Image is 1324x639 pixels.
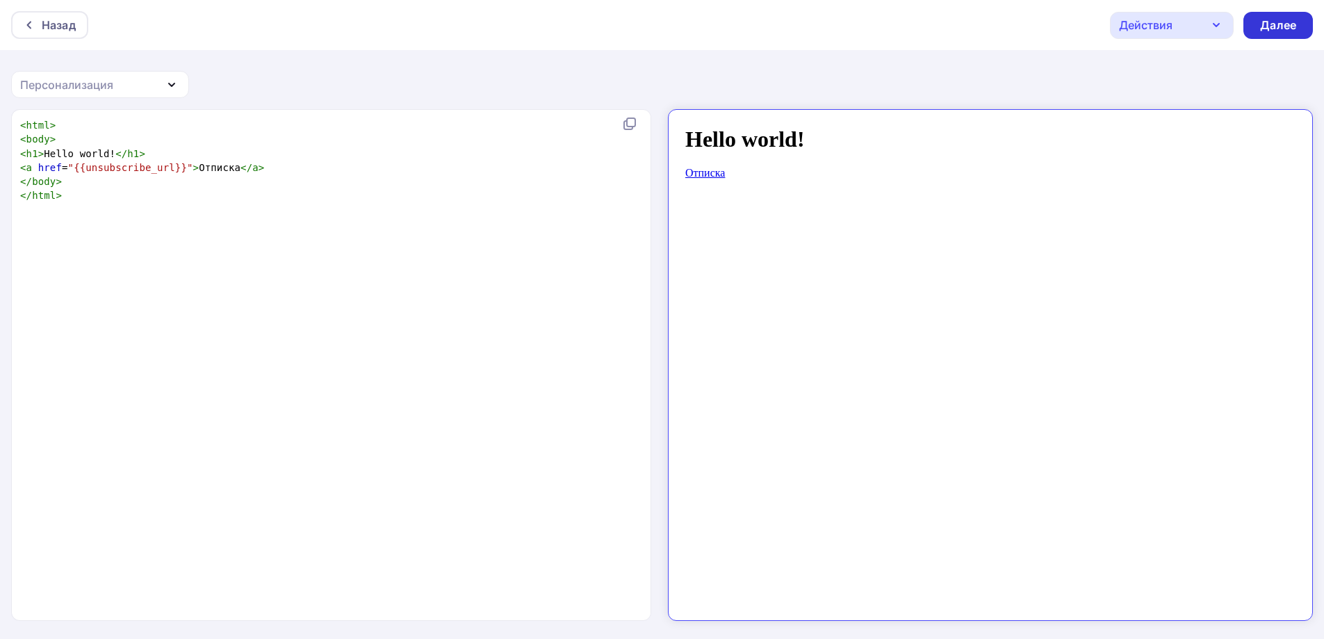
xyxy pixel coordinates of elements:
div: Действия [1119,17,1172,33]
span: < [20,148,26,159]
div: Назад [42,17,76,33]
div: Персонализация [20,76,113,93]
span: > [50,120,56,131]
span: h1 [26,148,38,159]
div: Далее [1260,17,1296,33]
span: > [56,190,62,201]
span: > [50,134,56,145]
span: > [259,162,265,173]
span: < [20,134,26,145]
span: a [252,162,259,173]
h1: Hello world! [6,6,616,31]
span: a [26,162,33,173]
span: body [32,176,56,187]
span: > [193,162,199,173]
span: Hello world! [20,148,145,159]
span: </ [20,176,32,187]
span: < [20,120,26,131]
span: < [20,162,26,173]
span: html [32,190,56,201]
span: html [26,120,50,131]
a: Отписка [6,46,45,58]
span: "{{unsubscribe_url}}" [68,162,193,173]
span: = Отписка [20,162,265,173]
span: body [26,134,50,145]
span: > [56,176,62,187]
span: </ [115,148,127,159]
span: </ [20,190,32,201]
span: > [139,148,145,159]
span: href [38,162,62,173]
span: > [38,148,44,159]
span: </ [240,162,252,173]
button: Действия [1110,12,1234,39]
span: h1 [127,148,139,159]
button: Персонализация [11,71,189,98]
